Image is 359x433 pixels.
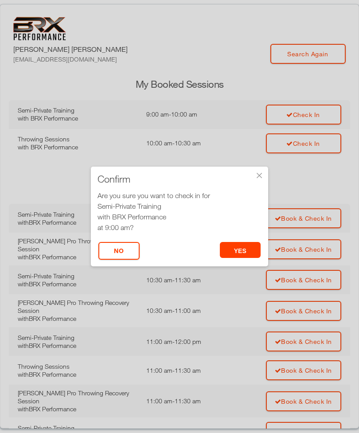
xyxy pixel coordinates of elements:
div: × [255,171,264,180]
span: Confirm [98,175,130,183]
div: Are you sure you want to check in for at 9:00 am? [98,190,261,233]
button: yes [220,242,261,258]
button: No [98,242,140,260]
div: with BRX Performance [98,211,261,222]
div: Semi-Private Training [98,201,261,211]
